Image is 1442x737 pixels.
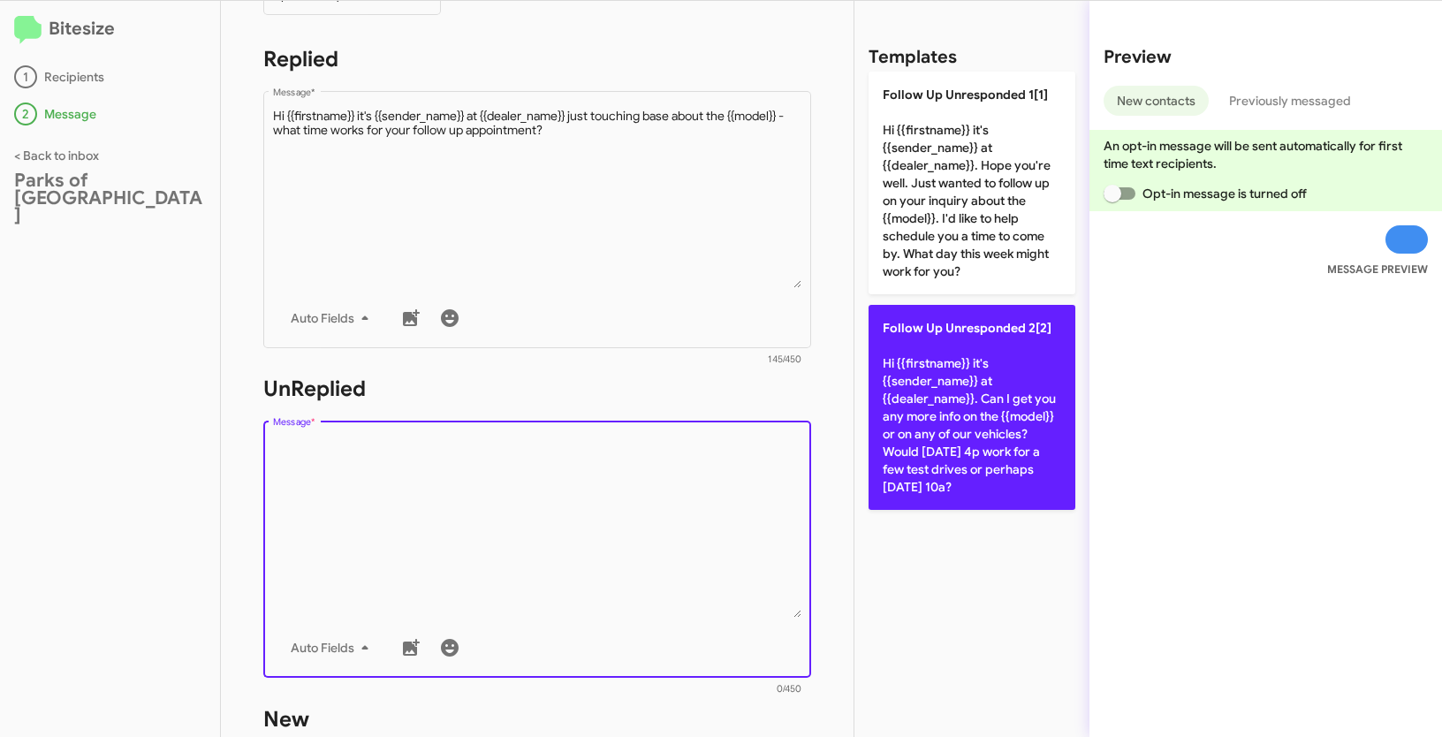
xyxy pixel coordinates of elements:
[777,684,801,695] mat-hint: 0/450
[869,43,957,72] h2: Templates
[1104,137,1428,172] p: An opt-in message will be sent automatically for first time text recipients.
[291,632,376,664] span: Auto Fields
[1142,183,1307,204] span: Opt-in message is turned off
[1327,261,1428,278] small: MESSAGE PREVIEW
[277,632,390,664] button: Auto Fields
[14,103,37,125] div: 2
[14,16,42,44] img: logo-minimal.svg
[869,305,1075,510] p: Hi {{firstname}} it's {{sender_name}} at {{dealer_name}}. Can I get you any more info on the {{mo...
[1117,86,1195,116] span: New contacts
[263,45,811,73] h1: Replied
[14,148,99,163] a: < Back to inbox
[14,65,206,88] div: Recipients
[1104,86,1209,116] button: New contacts
[768,354,801,365] mat-hint: 145/450
[14,65,37,88] div: 1
[291,302,376,334] span: Auto Fields
[14,15,206,44] h2: Bitesize
[263,375,811,403] h1: UnReplied
[883,87,1048,103] span: Follow Up Unresponded 1[1]
[263,705,811,733] h1: New
[1104,43,1428,72] h2: Preview
[14,171,206,224] div: Parks of [GEOGRAPHIC_DATA]
[1216,86,1364,116] button: Previously messaged
[14,103,206,125] div: Message
[277,302,390,334] button: Auto Fields
[1229,86,1351,116] span: Previously messaged
[869,72,1075,294] p: Hi {{firstname}} it's {{sender_name}} at {{dealer_name}}. Hope you're well. Just wanted to follow...
[883,320,1051,336] span: Follow Up Unresponded 2[2]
